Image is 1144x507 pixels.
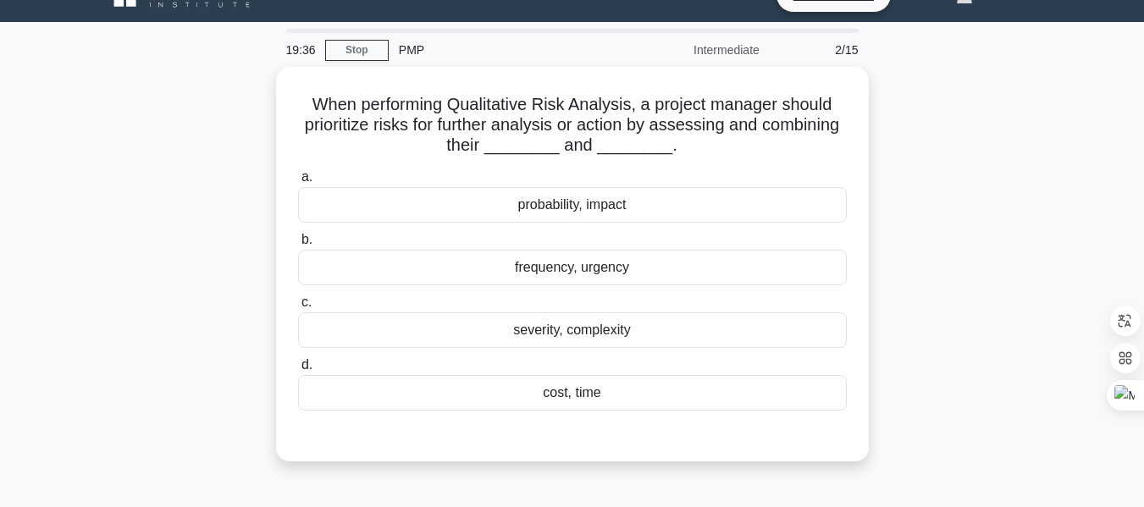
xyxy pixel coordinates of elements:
span: c. [301,295,312,309]
span: d. [301,357,312,372]
div: Intermediate [622,33,770,67]
a: Stop [325,40,389,61]
div: 2/15 [770,33,869,67]
span: a. [301,169,312,184]
div: probability, impact [298,187,847,223]
div: PMP [389,33,622,67]
div: 19:36 [276,33,325,67]
h5: When performing Qualitative Risk Analysis, a project manager should prioritize risks for further ... [296,94,848,157]
div: cost, time [298,375,847,411]
div: frequency, urgency [298,250,847,285]
span: b. [301,232,312,246]
div: severity, complexity [298,312,847,348]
